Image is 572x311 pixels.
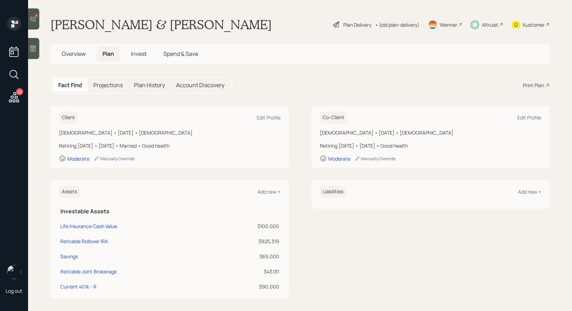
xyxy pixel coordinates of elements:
div: [DEMOGRAPHIC_DATA] • [DATE] • [DEMOGRAPHIC_DATA] [59,129,281,136]
div: Edit Profile [257,114,281,121]
div: Retirable Joint Brokerage [60,268,117,275]
div: Log out [6,287,22,294]
div: Add new + [518,188,541,195]
div: Manually Override [355,156,396,162]
div: Moderate [67,155,89,162]
div: Print Plan [523,82,544,89]
div: $100,000 [217,222,279,230]
div: [DEMOGRAPHIC_DATA] • [DATE] • [DEMOGRAPHIC_DATA] [320,129,541,136]
div: Moderate [328,155,350,162]
div: $43,131 [217,268,279,275]
span: Spend & Save [163,50,198,58]
div: Manually Override [94,156,135,162]
div: $65,000 [217,253,279,260]
span: Invest [131,50,147,58]
div: 23 [16,88,23,95]
div: Savings [60,253,78,260]
h5: Investable Assets [60,208,279,215]
span: Plan [102,50,114,58]
div: Add new + [257,188,281,195]
h6: Co-Client [320,112,347,123]
div: Warmer [440,21,457,28]
h1: [PERSON_NAME] & [PERSON_NAME] [51,17,272,32]
div: Kustomer [523,21,545,28]
h5: Projections [93,82,123,89]
div: Edit Profile [517,114,541,121]
div: $925,319 [217,238,279,245]
h5: Account Discovery [176,82,224,89]
h6: Assets [59,186,80,197]
div: Current 401k - R [60,283,96,290]
div: Retiring [DATE] • [DATE] • Good health [320,142,541,149]
h6: Client [59,112,78,123]
div: Retiring [DATE] • [DATE] • Married • Good health [59,142,281,149]
img: treva-nostdahl-headshot.png [7,265,21,279]
div: Altruist [482,21,498,28]
h5: Fact Find [58,82,82,89]
div: Retirable Rollover IRA [60,238,108,245]
div: Life Insurance Cash Value [60,222,117,230]
h5: Plan History [134,82,165,89]
div: Plan Delivery [343,21,371,28]
h6: Liabilities [320,186,346,197]
div: • (old plan-delivery) [375,21,419,28]
div: $90,000 [217,283,279,290]
span: Overview [62,50,86,58]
